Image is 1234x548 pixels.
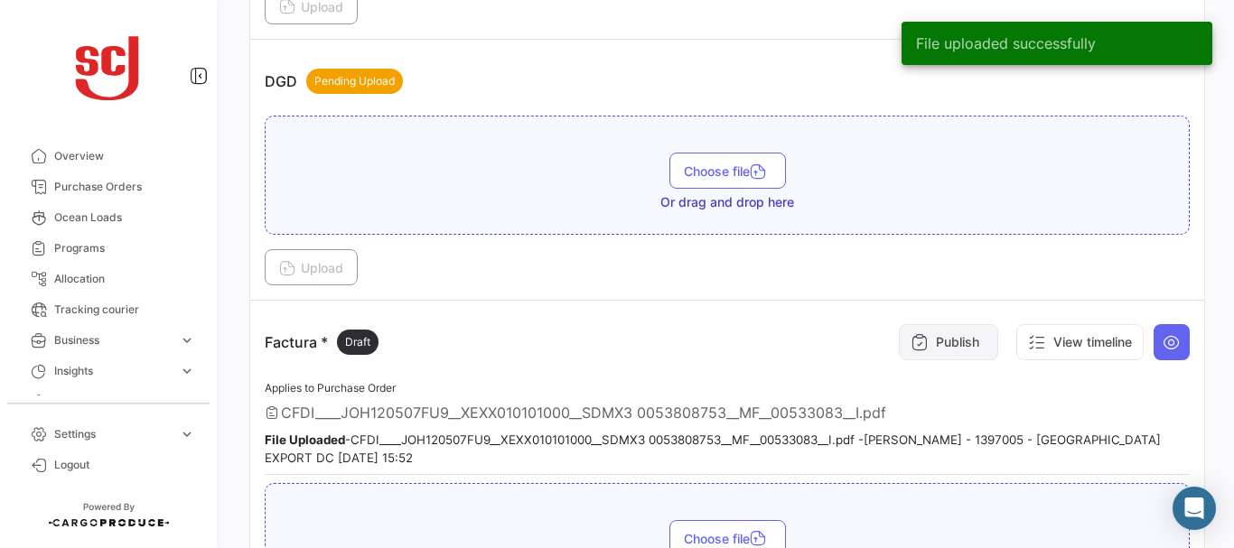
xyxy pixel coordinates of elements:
[54,240,195,256] span: Programs
[14,386,202,417] a: Carbon Footprint
[1173,487,1216,530] div: Abrir Intercom Messenger
[281,404,886,422] span: CFDI____JOH120507FU9__XEXX010101000__SDMX3 0053808753__MF__00533083__I.pdf
[684,531,771,546] span: Choose file
[14,172,202,202] a: Purchase Orders
[54,394,195,410] span: Carbon Footprint
[54,426,172,442] span: Settings
[265,432,1161,465] small: - CFDI____JOH120507FU9__XEXX010101000__SDMX3 0053808753__MF__00533083__I.pdf - [PERSON_NAME] - 13...
[179,363,195,379] span: expand_more
[899,324,998,360] button: Publish
[1016,324,1144,360] button: View timeline
[14,141,202,172] a: Overview
[916,34,1096,52] span: File uploaded successfully
[265,381,396,395] span: Applies to Purchase Order
[345,334,370,350] span: Draft
[179,426,195,442] span: expand_more
[660,193,794,211] span: Or drag and drop here
[265,69,403,94] p: DGD
[54,209,195,226] span: Ocean Loads
[54,179,195,195] span: Purchase Orders
[265,432,345,447] b: File Uploaded
[14,233,202,264] a: Programs
[54,457,195,473] span: Logout
[54,148,195,164] span: Overview
[14,294,202,325] a: Tracking courier
[684,163,771,179] span: Choose file
[14,264,202,294] a: Allocation
[314,73,395,89] span: Pending Upload
[14,202,202,233] a: Ocean Loads
[265,330,379,355] p: Factura *
[179,332,195,348] span: expand_more
[265,249,358,285] button: Upload
[54,271,195,287] span: Allocation
[54,332,172,348] span: Business
[669,153,786,189] button: Choose file
[279,260,343,275] span: Upload
[63,22,154,112] img: scj_logo1.svg
[54,302,195,318] span: Tracking courier
[54,363,172,379] span: Insights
